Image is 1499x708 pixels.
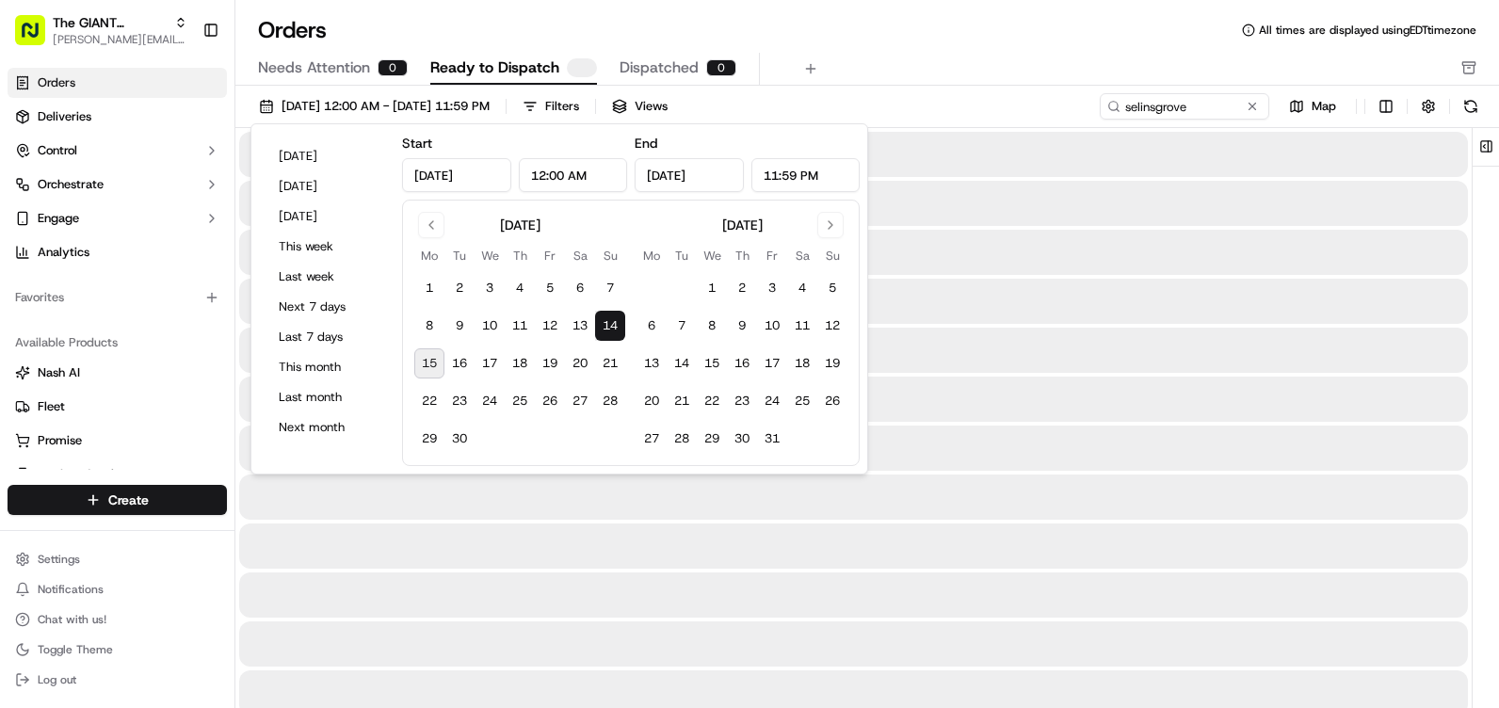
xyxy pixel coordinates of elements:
button: 2 [727,273,757,303]
button: 18 [505,348,535,378]
button: Promise [8,426,227,456]
button: 27 [565,386,595,416]
button: 21 [595,348,625,378]
button: 27 [637,424,667,454]
button: Next month [270,414,383,441]
img: 1736555255976-a54dd68f-1ca7-489b-9aae-adbdc363a1c4 [19,180,53,214]
th: Sunday [817,246,847,265]
button: 1 [414,273,444,303]
button: Engage [8,203,227,233]
button: 9 [444,311,475,341]
span: Ready to Dispatch [430,56,559,79]
button: 28 [595,386,625,416]
button: [DATE] 12:00 AM - [DATE] 11:59 PM [250,93,498,120]
button: 22 [697,386,727,416]
span: Deliveries [38,108,91,125]
button: 5 [535,273,565,303]
button: This month [270,354,383,380]
button: Chat with us! [8,606,227,633]
span: All times are displayed using EDT timezone [1259,23,1476,38]
button: 30 [727,424,757,454]
button: 12 [535,311,565,341]
div: 0 [378,59,408,76]
input: Time [751,158,861,192]
button: 23 [444,386,475,416]
div: 0 [706,59,736,76]
button: Notifications [8,576,227,603]
button: 26 [535,386,565,416]
button: Toggle Theme [8,636,227,663]
button: 19 [535,348,565,378]
button: 17 [475,348,505,378]
div: 💻 [159,275,174,290]
th: Tuesday [444,246,475,265]
button: The GIANT Company [53,13,167,32]
button: 11 [787,311,817,341]
button: 22 [414,386,444,416]
div: 📗 [19,275,34,290]
button: 1 [697,273,727,303]
span: Log out [38,672,76,687]
a: Orders [8,68,227,98]
button: 19 [817,348,847,378]
button: 10 [757,311,787,341]
span: [DATE] 12:00 AM - [DATE] 11:59 PM [282,98,490,115]
th: Thursday [727,246,757,265]
span: Engage [38,210,79,227]
button: 15 [414,348,444,378]
input: Got a question? Start typing here... [49,121,339,141]
button: 7 [667,311,697,341]
a: Nash AI [15,364,219,381]
input: Time [519,158,628,192]
th: Monday [637,246,667,265]
button: 21 [667,386,697,416]
button: Nash AI [8,358,227,388]
button: 16 [727,348,757,378]
label: End [635,135,657,152]
button: Start new chat [320,185,343,208]
h1: Orders [258,15,327,45]
button: 24 [475,386,505,416]
button: Orchestrate [8,169,227,200]
a: Powered byPylon [133,318,228,333]
a: 📗Knowledge Base [11,265,152,299]
button: Log out [8,667,227,693]
button: 17 [757,348,787,378]
button: Last 7 days [270,324,383,350]
div: Start new chat [64,180,309,199]
div: Filters [545,98,579,115]
button: 23 [727,386,757,416]
button: Go to next month [817,212,844,238]
button: 10 [475,311,505,341]
button: 6 [637,311,667,341]
th: Monday [414,246,444,265]
button: 12 [817,311,847,341]
button: Last month [270,384,383,410]
button: [DATE] [270,173,383,200]
span: Pylon [187,319,228,333]
button: Views [604,93,676,120]
th: Tuesday [667,246,697,265]
button: Go to previous month [418,212,444,238]
button: [DATE] [270,143,383,169]
th: Friday [757,246,787,265]
button: 20 [565,348,595,378]
div: Available Products [8,328,227,358]
div: [DATE] [500,216,540,234]
input: Date [635,158,744,192]
button: 31 [757,424,787,454]
th: Wednesday [697,246,727,265]
span: Chat with us! [38,612,106,627]
button: 3 [475,273,505,303]
input: Type to search [1100,93,1269,120]
button: [DATE] [270,203,383,230]
button: Fleet [8,392,227,422]
input: Date [402,158,511,192]
span: Promise [38,432,82,449]
button: [PERSON_NAME][EMAIL_ADDRESS][PERSON_NAME][DOMAIN_NAME] [53,32,187,47]
button: 8 [697,311,727,341]
button: 18 [787,348,817,378]
span: Orchestrate [38,176,104,193]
